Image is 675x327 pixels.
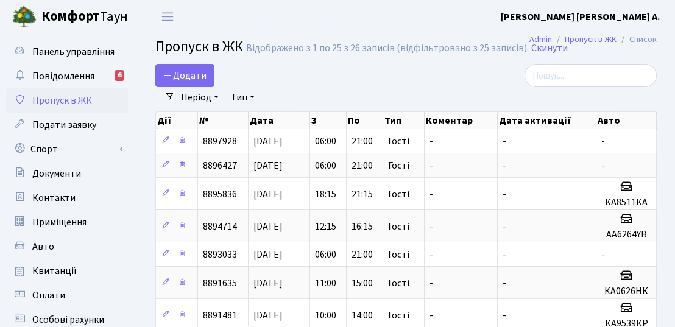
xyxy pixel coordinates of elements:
[601,229,651,241] h5: АА6264YB
[253,188,283,201] span: [DATE]
[315,188,336,201] span: 18:15
[253,276,283,290] span: [DATE]
[388,136,409,146] span: Гості
[315,276,336,290] span: 11:00
[425,112,498,129] th: Коментар
[6,137,128,161] a: Спорт
[32,167,81,180] span: Документи
[352,220,373,233] span: 16:15
[203,309,237,322] span: 8891481
[203,220,237,233] span: 8894714
[388,189,409,199] span: Гості
[155,64,214,87] a: Додати
[6,283,128,308] a: Оплати
[6,186,128,210] a: Контакти
[253,309,283,322] span: [DATE]
[596,112,657,129] th: Авто
[315,159,336,172] span: 06:00
[503,135,506,148] span: -
[152,7,183,27] button: Переключити навігацію
[198,112,249,129] th: №
[32,118,96,132] span: Подати заявку
[6,161,128,186] a: Документи
[388,161,409,171] span: Гості
[32,45,115,58] span: Панель управління
[176,87,224,108] a: Період
[429,309,433,322] span: -
[352,309,373,322] span: 14:00
[203,276,237,290] span: 8891635
[315,135,336,148] span: 06:00
[601,159,605,172] span: -
[32,264,77,278] span: Квитанції
[32,94,92,107] span: Пропуск в ЖК
[315,248,336,261] span: 06:00
[511,27,675,52] nav: breadcrumb
[429,188,433,201] span: -
[429,220,433,233] span: -
[503,159,506,172] span: -
[32,69,94,83] span: Повідомлення
[253,159,283,172] span: [DATE]
[32,289,65,302] span: Оплати
[429,135,433,148] span: -
[503,188,506,201] span: -
[617,33,657,46] li: Список
[246,43,529,54] div: Відображено з 1 по 25 з 26 записів (відфільтровано з 25 записів).
[347,112,383,129] th: По
[503,220,506,233] span: -
[6,210,128,234] a: Приміщення
[41,7,128,27] span: Таун
[388,311,409,320] span: Гості
[352,276,373,290] span: 15:00
[503,248,506,261] span: -
[32,240,54,253] span: Авто
[525,64,657,87] input: Пошук...
[601,135,605,148] span: -
[315,220,336,233] span: 12:15
[565,33,617,46] a: Пропуск в ЖК
[429,276,433,290] span: -
[6,40,128,64] a: Панель управління
[501,10,660,24] a: [PERSON_NAME] [PERSON_NAME] А.
[203,188,237,201] span: 8895836
[41,7,100,26] b: Комфорт
[352,159,373,172] span: 21:00
[6,113,128,137] a: Подати заявку
[32,191,76,205] span: Контакти
[315,309,336,322] span: 10:00
[388,250,409,259] span: Гості
[529,33,552,46] a: Admin
[429,248,433,261] span: -
[601,286,651,297] h5: КА0626НК
[253,220,283,233] span: [DATE]
[6,88,128,113] a: Пропуск в ЖК
[310,112,347,129] th: З
[249,112,310,129] th: Дата
[388,278,409,288] span: Гості
[203,159,237,172] span: 8896427
[601,248,605,261] span: -
[352,188,373,201] span: 21:15
[352,248,373,261] span: 21:00
[6,234,128,259] a: Авто
[203,135,237,148] span: 8897928
[498,112,596,129] th: Дата активації
[32,216,87,229] span: Приміщення
[226,87,260,108] a: Тип
[163,69,207,82] span: Додати
[601,197,651,208] h5: КА8511КА
[503,309,506,322] span: -
[155,36,243,57] span: Пропуск в ЖК
[352,135,373,148] span: 21:00
[503,276,506,290] span: -
[12,5,37,29] img: logo.png
[383,112,425,129] th: Тип
[429,159,433,172] span: -
[156,112,198,129] th: Дії
[203,248,237,261] span: 8893033
[531,43,568,54] a: Скинути
[115,70,124,81] div: 6
[253,248,283,261] span: [DATE]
